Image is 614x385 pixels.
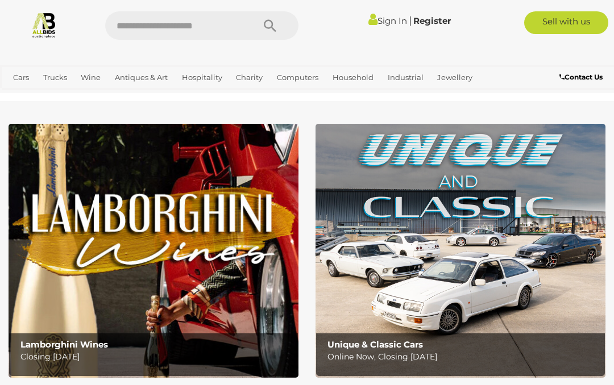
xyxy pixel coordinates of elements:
[524,11,609,34] a: Sell with us
[9,87,39,106] a: Office
[433,68,477,87] a: Jewellery
[559,71,605,83] a: Contact Us
[328,68,378,87] a: Household
[20,350,292,364] p: Closing [DATE]
[242,11,298,40] button: Search
[9,124,298,378] img: Lamborghini Wines
[20,339,108,350] b: Lamborghini Wines
[368,15,407,26] a: Sign In
[177,68,227,87] a: Hospitality
[9,124,298,378] a: Lamborghini Wines Lamborghini Wines Closing [DATE]
[316,124,605,378] a: Unique & Classic Cars Unique & Classic Cars Online Now, Closing [DATE]
[231,68,267,87] a: Charity
[327,339,423,350] b: Unique & Classic Cars
[327,350,599,364] p: Online Now, Closing [DATE]
[413,15,451,26] a: Register
[272,68,323,87] a: Computers
[110,68,172,87] a: Antiques & Art
[383,68,428,87] a: Industrial
[559,73,603,81] b: Contact Us
[76,68,105,87] a: Wine
[409,14,412,27] span: |
[9,68,34,87] a: Cars
[31,11,57,38] img: Allbids.com.au
[44,87,77,106] a: Sports
[39,68,72,87] a: Trucks
[81,87,171,106] a: [GEOGRAPHIC_DATA]
[316,124,605,378] img: Unique & Classic Cars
